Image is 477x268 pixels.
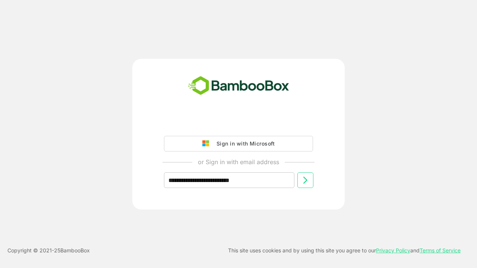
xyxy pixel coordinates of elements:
[164,136,313,151] button: Sign in with Microsoft
[7,246,90,255] p: Copyright © 2021- 25 BambooBox
[184,74,293,98] img: bamboobox
[198,157,279,166] p: or Sign in with email address
[420,247,461,253] a: Terms of Service
[160,115,317,131] iframe: Sign in with Google Button
[376,247,410,253] a: Privacy Policy
[213,139,275,149] div: Sign in with Microsoft
[228,246,461,255] p: This site uses cookies and by using this site you agree to our and
[202,140,213,147] img: google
